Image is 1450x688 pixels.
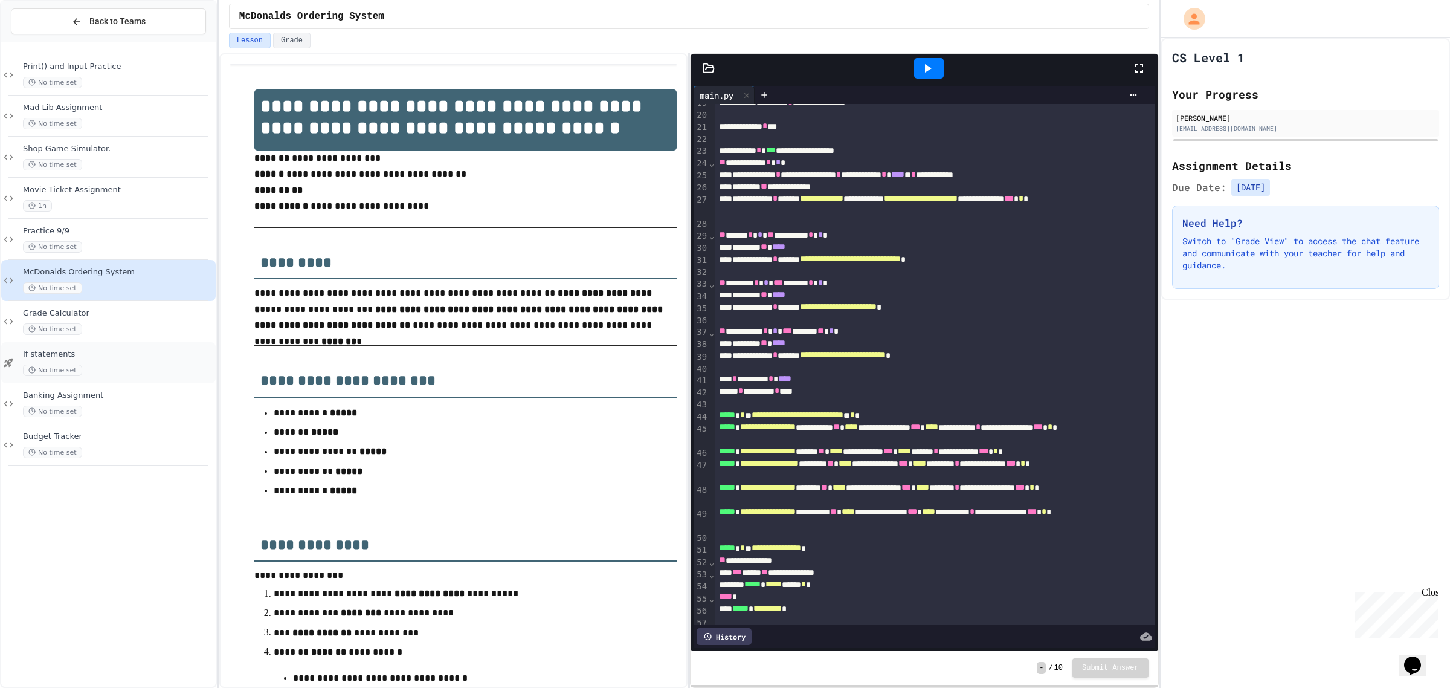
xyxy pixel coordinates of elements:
div: 30 [694,242,709,255]
div: 29 [694,230,709,242]
div: 39 [694,351,709,363]
div: 32 [694,267,709,279]
span: No time set [23,365,82,376]
div: Chat with us now!Close [5,5,83,77]
span: Mad Lib Assignment [23,103,213,113]
div: 27 [694,194,709,218]
div: 24 [694,158,709,170]
div: 33 [694,278,709,290]
span: Due Date: [1172,180,1226,195]
h1: CS Level 1 [1172,49,1245,66]
span: Shop Game Simulator. [23,144,213,154]
div: 46 [694,447,709,459]
div: 50 [694,533,709,545]
div: 54 [694,581,709,593]
div: 40 [694,363,709,375]
h3: Need Help? [1182,216,1429,230]
div: 31 [694,255,709,267]
div: 43 [694,399,709,411]
span: Fold line [709,570,715,579]
span: [DATE] [1231,179,1270,196]
div: 36 [694,315,709,327]
div: 25 [694,170,709,182]
span: McDonalds Ordering System [239,9,384,24]
span: 10 [1054,663,1063,673]
span: - [1037,662,1046,674]
div: 20 [694,109,709,122]
div: History [697,628,752,645]
span: Practice 9/9 [23,226,213,236]
span: Fold line [709,279,715,289]
span: Submit Answer [1082,663,1139,673]
div: 37 [694,326,709,339]
div: 44 [694,411,709,423]
div: 47 [694,459,709,484]
div: My Account [1171,5,1208,33]
span: No time set [23,77,82,88]
span: Fold line [709,328,715,337]
button: Grade [273,33,311,48]
h2: Your Progress [1172,86,1439,103]
p: Switch to "Grade View" to access the chat feature and communicate with your teacher for help and ... [1182,235,1429,271]
span: Fold line [709,594,715,603]
span: McDonalds Ordering System [23,267,213,277]
div: 57 [694,617,709,629]
div: 38 [694,339,709,351]
div: 21 [694,122,709,134]
span: Print() and Input Practice [23,62,213,72]
div: [EMAIL_ADDRESS][DOMAIN_NAME] [1176,124,1435,133]
div: [PERSON_NAME] [1176,112,1435,123]
div: 53 [694,569,709,581]
div: 42 [694,387,709,399]
div: 56 [694,605,709,617]
span: / [1048,663,1052,673]
button: Submit Answer [1072,658,1149,678]
div: 34 [694,291,709,303]
span: No time set [23,406,82,417]
span: No time set [23,447,82,458]
div: 55 [694,593,709,605]
span: Fold line [709,231,715,241]
div: 49 [694,508,709,533]
span: Fold line [709,557,715,567]
span: 1h [23,200,52,212]
span: Movie Ticket Assignment [23,185,213,195]
span: Back to Teams [89,15,146,28]
div: 51 [694,544,709,556]
div: 52 [694,557,709,569]
div: 48 [694,484,709,508]
div: 35 [694,303,709,315]
span: No time set [23,241,82,253]
div: 19 [694,97,709,109]
iframe: chat widget [1399,640,1438,676]
span: If statements [23,349,213,360]
div: 41 [694,375,709,387]
div: 26 [694,182,709,194]
span: Banking Assignment [23,391,213,401]
div: 23 [694,145,709,157]
button: Lesson [229,33,271,48]
div: 45 [694,423,709,447]
span: Fold line [709,158,715,168]
span: No time set [23,159,82,170]
span: Budget Tracker [23,432,213,442]
h2: Assignment Details [1172,157,1439,174]
button: Back to Teams [11,8,206,34]
span: No time set [23,323,82,335]
span: Grade Calculator [23,308,213,319]
div: main.py [694,89,739,102]
div: main.py [694,86,755,104]
div: 22 [694,134,709,146]
span: No time set [23,282,82,294]
span: No time set [23,118,82,129]
iframe: chat widget [1350,587,1438,638]
div: 28 [694,218,709,230]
